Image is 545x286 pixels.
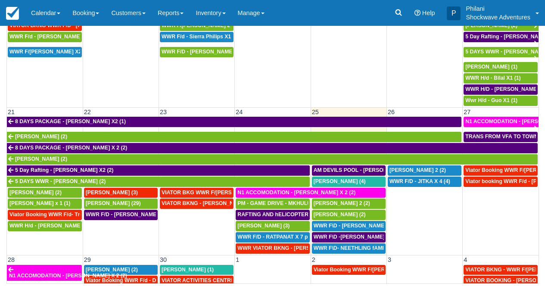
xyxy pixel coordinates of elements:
a: WWR F/D - RATPANAT X 7 plus 1 (8) [236,232,309,242]
span: 27 [463,109,471,115]
span: [PERSON_NAME] 2 (2) [389,167,446,173]
span: 4 [463,256,468,263]
a: Viator Booking WWR F/d- Troonbeeckx, [PERSON_NAME] 11 (9) [8,210,82,220]
span: [PERSON_NAME] (2) [86,267,138,273]
a: Wwr H/d - Guo X1 (1) [464,96,538,106]
a: Viator booking WWR F/d - [PERSON_NAME] 3 (3) [464,177,538,187]
span: [PERSON_NAME] (2) [15,134,67,140]
span: WWR F/D - [PERSON_NAME] 4 (4) [162,49,246,55]
a: [PERSON_NAME] (1) [160,265,234,275]
span: WWR H/d - [PERSON_NAME] X2 (2) [9,223,98,229]
a: N1 ACCOMODATION - [PERSON_NAME] X 2 (2) [464,117,539,127]
span: Viator Booking WWR F/d - Duty [PERSON_NAME] 2 (2) [86,277,222,283]
a: [PERSON_NAME] (2) [7,154,538,165]
span: WWR F\D - [PERSON_NAME] X2 (2) [314,223,402,229]
span: 3 [387,256,392,263]
a: AM DEVILS POOL - [PERSON_NAME] X 2 (2) [312,165,386,176]
span: N1 ACCOMODATION - [PERSON_NAME] X 2 (2) [237,190,355,196]
span: WWR H/d - Bilal X1 (1) [465,75,520,81]
span: Help [422,9,435,16]
a: [PERSON_NAME] (3) [84,188,158,198]
a: 5 Day Rafting - [PERSON_NAME] X2 (2) [7,165,310,176]
a: 5 Day Rafting - [PERSON_NAME] X2 (2) [464,32,539,42]
span: 24 [235,109,243,115]
a: WWR F/D - [PERSON_NAME] X 3 (3) [84,210,158,220]
a: [PERSON_NAME] (2) [464,21,539,31]
a: VIATOR BKG WWR F/[PERSON_NAME] [PERSON_NAME] 2 (2) [160,188,234,198]
span: 29 [83,256,92,263]
a: RAFTING AND hELICOPTER PACKAGE - [PERSON_NAME] X1 (1) [236,210,309,220]
span: 2 [311,256,316,263]
a: [PERSON_NAME] 2 (2) [312,199,386,209]
span: 1 [235,256,240,263]
span: AM DEVILS POOL - [PERSON_NAME] X 2 (2) [314,167,425,173]
span: 8 DAYS PACKAGE - [PERSON_NAME] X2 (1) [15,118,126,124]
a: [PERSON_NAME] (2) [7,132,461,142]
span: [PERSON_NAME] (1) [465,64,517,70]
a: WWR VIATOR BKNG - [PERSON_NAME] 2 (2) [236,243,309,254]
a: Viator Booking WWR F/[PERSON_NAME] X 2 (2) [312,265,386,275]
span: WWR F/d - Sierra Philips X1 (1) [162,34,239,40]
a: [PERSON_NAME] 2 (2) [388,165,461,176]
span: [PERSON_NAME] (1) [162,267,214,273]
span: [PERSON_NAME] x 1 (1) [9,200,70,206]
a: WWR F\D -[PERSON_NAME] X2 (2) [312,232,386,242]
a: [PERSON_NAME] x 1 (1) [8,199,82,209]
span: PM - GAME DRIVE - MKHULULI MOYO X1 (28) [237,200,352,206]
a: WWR F/D - JITKA X 4 (4) [388,177,461,187]
span: WWR F\D- NEETHLING fAMILY X 4 (4) [314,245,408,251]
a: [PERSON_NAME] (2) [312,210,386,220]
div: P [447,6,461,20]
img: checkfront-main-nav-mini-logo.png [6,7,19,20]
span: VIATOR BKNG - [PERSON_NAME] 2 (2) [162,200,259,206]
span: Viator Booking WWR F/[PERSON_NAME] X 2 (2) [314,267,434,273]
span: VIATOR BKG WWR F/[PERSON_NAME] [PERSON_NAME] 2 (2) [162,190,318,196]
a: WWR F/d - Sierra Philips X1 (1) [160,32,234,42]
a: [PERSON_NAME] (29) [84,199,158,209]
span: 30 [159,256,168,263]
a: [PERSON_NAME] (3) [236,221,309,231]
span: VIATOR ACTIVITIES CENTRE WWR - [PERSON_NAME] X 1 (1) [162,277,316,283]
p: Shockwave Adventures [466,13,530,22]
a: [PERSON_NAME] (1) [464,62,538,72]
a: WWR F/D - [PERSON_NAME] 4 (4) [160,47,234,57]
span: 26 [387,109,396,115]
span: [PERSON_NAME] 2 (2) [314,200,370,206]
a: WWR F/[PERSON_NAME] 2 (2) [160,21,234,31]
a: [PERSON_NAME] (2) [8,188,82,198]
a: 5 DAYS WWR - [PERSON_NAME] (2) [464,47,539,57]
span: 28 [7,256,16,263]
span: [PERSON_NAME] (29) [86,200,141,206]
a: WWR F\D- NEETHLING fAMILY X 4 (4) [312,243,386,254]
a: WWR F/d - [PERSON_NAME] X1 (1) [8,32,82,42]
a: VIATOR BKNG - [PERSON_NAME] 2 (2) [160,199,234,209]
a: PM - GAME DRIVE - MKHULULI MOYO X1 (28) [236,199,309,209]
a: WWR H/D - [PERSON_NAME] X 1 (1) [464,84,538,95]
a: TRANS FROM VFA TO TOWN HOTYELS - [PERSON_NAME] X 2 (2) [464,132,538,142]
a: WWR H/d - Bilal X1 (1) [464,73,538,84]
a: VIATOR BKNG WWR F/D - [PERSON_NAME] X 1 (1) [8,21,82,31]
i: Help [414,10,420,16]
a: WWR F/[PERSON_NAME] X2 (1) [8,47,82,57]
a: N1 ACCOMODATION - [PERSON_NAME] X 2 (2) [7,265,82,281]
span: RAFTING AND hELICOPTER PACKAGE - [PERSON_NAME] X1 (1) [237,211,401,218]
span: [PERSON_NAME] (2) [15,156,67,162]
a: N1 ACCOMODATION - [PERSON_NAME] X 2 (2) [236,188,386,198]
span: [PERSON_NAME] (2) [314,211,366,218]
span: 5 Day Rafting - [PERSON_NAME] X2 (2) [15,167,113,173]
span: [PERSON_NAME] (4) [314,178,366,184]
span: WWR F/d - [PERSON_NAME] X1 (1) [9,34,97,40]
a: Viator Booking WWR F/d - Duty [PERSON_NAME] 2 (2) [84,276,158,286]
span: [PERSON_NAME] (3) [237,223,290,229]
span: WWR F\D -[PERSON_NAME] X2 (2) [314,234,401,240]
span: WWR F/D - [PERSON_NAME] X 3 (3) [86,211,176,218]
span: [PERSON_NAME] (3) [86,190,138,196]
a: VIATOR BOOKING - [PERSON_NAME] 2 (2) [464,276,538,286]
a: 8 DAYS PACKAGE - [PERSON_NAME] X 2 (2) [7,143,538,153]
span: N1 ACCOMODATION - [PERSON_NAME] X 2 (2) [9,273,127,279]
a: VIATOR ACTIVITIES CENTRE WWR - [PERSON_NAME] X 1 (1) [160,276,234,286]
span: Wwr H/d - Guo X1 (1) [465,97,517,103]
span: WWR F/D - JITKA X 4 (4) [389,178,450,184]
a: Viator Booking WWR F/[PERSON_NAME] (2) [464,165,538,176]
span: 5 DAYS WWR - [PERSON_NAME] (2) [15,178,106,184]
